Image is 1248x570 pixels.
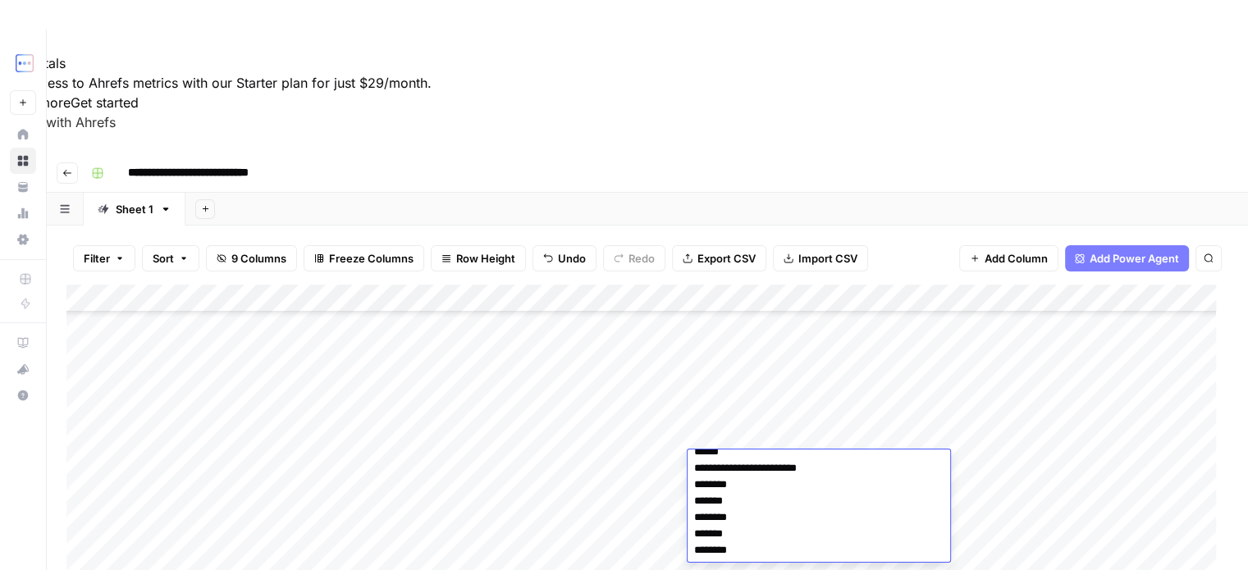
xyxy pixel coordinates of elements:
[84,250,110,267] span: Filter
[603,245,665,271] button: Redo
[431,245,526,271] button: Row Height
[142,245,199,271] button: Sort
[116,201,153,217] div: Sheet 1
[798,250,857,267] span: Import CSV
[11,357,35,381] div: What's new?
[10,382,36,408] button: Help + Support
[71,93,139,112] button: Get started
[10,200,36,226] a: Usage
[73,245,135,271] button: Filter
[10,226,36,253] a: Settings
[84,193,185,226] a: Sheet 1
[1090,250,1179,267] span: Add Power Agent
[629,250,655,267] span: Redo
[456,250,515,267] span: Row Height
[985,250,1048,267] span: Add Column
[10,330,36,356] a: AirOps Academy
[10,356,36,382] button: What's new?
[672,245,766,271] button: Export CSV
[10,148,36,174] a: Browse
[10,174,36,200] a: Your Data
[773,245,868,271] button: Import CSV
[153,250,174,267] span: Sort
[231,250,286,267] span: 9 Columns
[304,245,424,271] button: Freeze Columns
[329,250,414,267] span: Freeze Columns
[697,250,756,267] span: Export CSV
[558,250,586,267] span: Undo
[533,245,597,271] button: Undo
[959,245,1058,271] button: Add Column
[206,245,297,271] button: 9 Columns
[1065,245,1189,271] button: Add Power Agent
